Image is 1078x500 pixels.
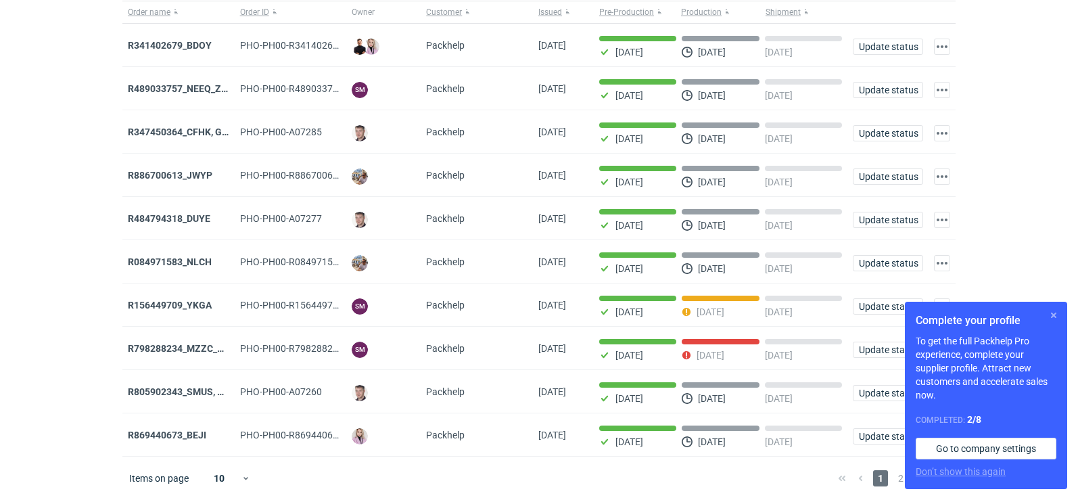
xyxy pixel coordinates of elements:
[615,133,643,144] p: [DATE]
[128,213,210,224] a: R484794318_DUYE
[934,168,950,185] button: Actions
[426,213,465,224] span: Packhelp
[893,470,908,486] span: 2
[916,438,1056,459] a: Go to company settings
[853,125,923,141] button: Update status
[240,386,322,397] span: PHO-PH00-A07260
[853,168,923,185] button: Update status
[538,170,566,181] span: 25/09/2025
[615,220,643,231] p: [DATE]
[240,256,373,267] span: PHO-PH00-R084971583_NLCH
[916,313,1056,329] h1: Complete your profile
[128,256,212,267] a: R084971583_NLCH
[859,345,917,355] span: Update status
[765,177,793,187] p: [DATE]
[859,129,917,138] span: Update status
[538,386,566,397] span: 22/09/2025
[765,90,793,101] p: [DATE]
[538,430,566,440] span: 19/09/2025
[352,125,368,141] img: Maciej Sikora
[128,170,212,181] strong: R886700613_JWYP
[615,177,643,187] p: [DATE]
[240,343,400,354] span: PHO-PH00-R798288234_MZZC_YZOD
[128,40,212,51] strong: R341402679_BDOY
[853,342,923,358] button: Update status
[352,255,368,271] img: Michał Palasek
[853,82,923,98] button: Update status
[698,393,726,404] p: [DATE]
[240,170,373,181] span: PHO-PH00-R886700613_JWYP
[615,47,643,58] p: [DATE]
[538,213,566,224] span: 24/09/2025
[538,343,566,354] span: 22/09/2025
[128,127,239,137] a: R347450364_CFHK, GKSJ
[765,47,793,58] p: [DATE]
[240,40,372,51] span: PHO-PH00-R341402679_BDOY
[426,127,465,137] span: Packhelp
[128,300,212,311] strong: R156449709_YKGA
[128,430,206,440] strong: R869440673_BEJI
[128,343,242,354] a: R798288234_MZZC_YZOD
[859,172,917,181] span: Update status
[698,47,726,58] p: [DATE]
[538,256,566,267] span: 24/09/2025
[916,413,1056,427] div: Completed:
[538,40,566,51] span: 29/09/2025
[967,414,981,425] strong: 2 / 8
[698,220,726,231] p: [DATE]
[594,1,678,23] button: Pre-Production
[426,386,465,397] span: Packhelp
[698,90,726,101] p: [DATE]
[766,7,801,18] span: Shipment
[426,40,465,51] span: Packhelp
[352,298,368,315] figcaption: SM
[1046,307,1062,323] button: Skip for now
[538,7,562,18] span: Issued
[765,263,793,274] p: [DATE]
[765,393,793,404] p: [DATE]
[538,127,566,137] span: 25/09/2025
[421,1,533,23] button: Customer
[426,7,462,18] span: Customer
[538,300,566,311] span: 23/09/2025
[352,168,368,185] img: Michał Palasek
[240,7,269,18] span: Order ID
[240,300,372,311] span: PHO-PH00-R156449709_YKGA
[128,7,170,18] span: Order name
[853,39,923,55] button: Update status
[352,428,368,445] img: Klaudia Wiśniewska
[859,388,917,398] span: Update status
[426,256,465,267] span: Packhelp
[934,125,950,141] button: Actions
[934,255,950,271] button: Actions
[678,1,763,23] button: Production
[859,258,917,268] span: Update status
[698,436,726,447] p: [DATE]
[128,83,356,94] strong: R489033757_NEEQ_ZVYP_WVPK_PHVG_SDDZ_GAYC
[352,342,368,358] figcaption: SM
[697,306,724,317] p: [DATE]
[240,127,322,137] span: PHO-PH00-A07285
[763,1,847,23] button: Shipment
[352,212,368,228] img: Maciej Sikora
[615,350,643,361] p: [DATE]
[533,1,594,23] button: Issued
[765,350,793,361] p: [DATE]
[873,470,888,486] span: 1
[697,350,724,361] p: [DATE]
[352,385,368,401] img: Maciej Sikora
[128,386,241,397] a: R805902343_SMUS, XBDT
[853,212,923,228] button: Update status
[765,133,793,144] p: [DATE]
[859,432,917,441] span: Update status
[615,90,643,101] p: [DATE]
[853,428,923,445] button: Update status
[426,300,465,311] span: Packhelp
[197,469,241,488] div: 10
[426,170,465,181] span: Packhelp
[615,393,643,404] p: [DATE]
